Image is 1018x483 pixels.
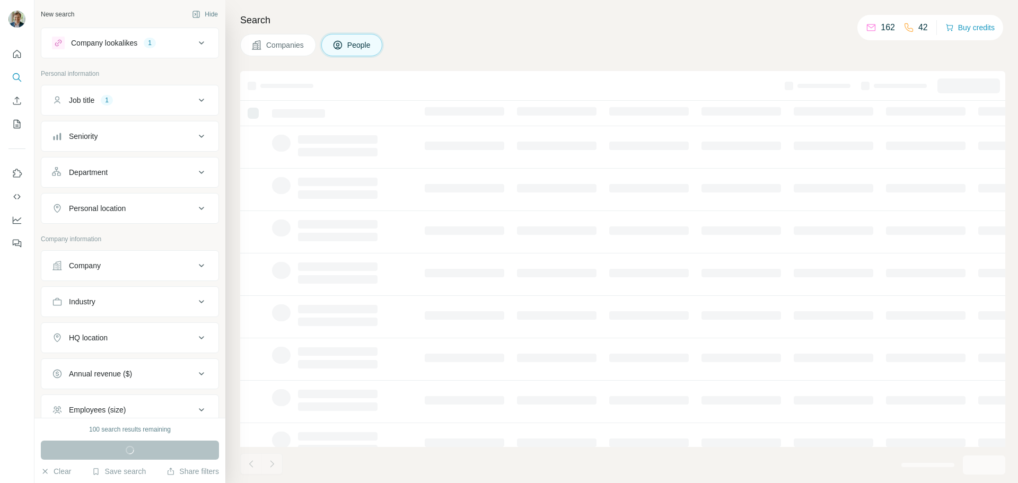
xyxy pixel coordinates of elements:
[92,466,146,477] button: Save search
[41,253,218,278] button: Company
[8,164,25,183] button: Use Surfe on LinkedIn
[41,361,218,387] button: Annual revenue ($)
[8,11,25,28] img: Avatar
[69,167,108,178] div: Department
[8,45,25,64] button: Quick start
[144,38,156,48] div: 1
[8,115,25,134] button: My lists
[166,466,219,477] button: Share filters
[41,124,218,149] button: Seniority
[69,260,101,271] div: Company
[69,296,95,307] div: Industry
[101,95,113,105] div: 1
[240,13,1005,28] h4: Search
[347,40,372,50] span: People
[69,95,94,106] div: Job title
[69,332,108,343] div: HQ location
[185,6,225,22] button: Hide
[8,210,25,230] button: Dashboard
[41,325,218,350] button: HQ location
[41,87,218,113] button: Job title1
[881,21,895,34] p: 162
[41,466,71,477] button: Clear
[41,10,74,19] div: New search
[41,160,218,185] button: Department
[8,91,25,110] button: Enrich CSV
[69,405,126,415] div: Employees (size)
[8,234,25,253] button: Feedback
[41,69,219,78] p: Personal information
[69,203,126,214] div: Personal location
[41,30,218,56] button: Company lookalikes1
[41,196,218,221] button: Personal location
[41,289,218,314] button: Industry
[8,68,25,87] button: Search
[8,187,25,206] button: Use Surfe API
[918,21,928,34] p: 42
[41,234,219,244] p: Company information
[69,368,132,379] div: Annual revenue ($)
[89,425,171,434] div: 100 search results remaining
[266,40,305,50] span: Companies
[945,20,995,35] button: Buy credits
[69,131,98,142] div: Seniority
[71,38,137,48] div: Company lookalikes
[41,397,218,423] button: Employees (size)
